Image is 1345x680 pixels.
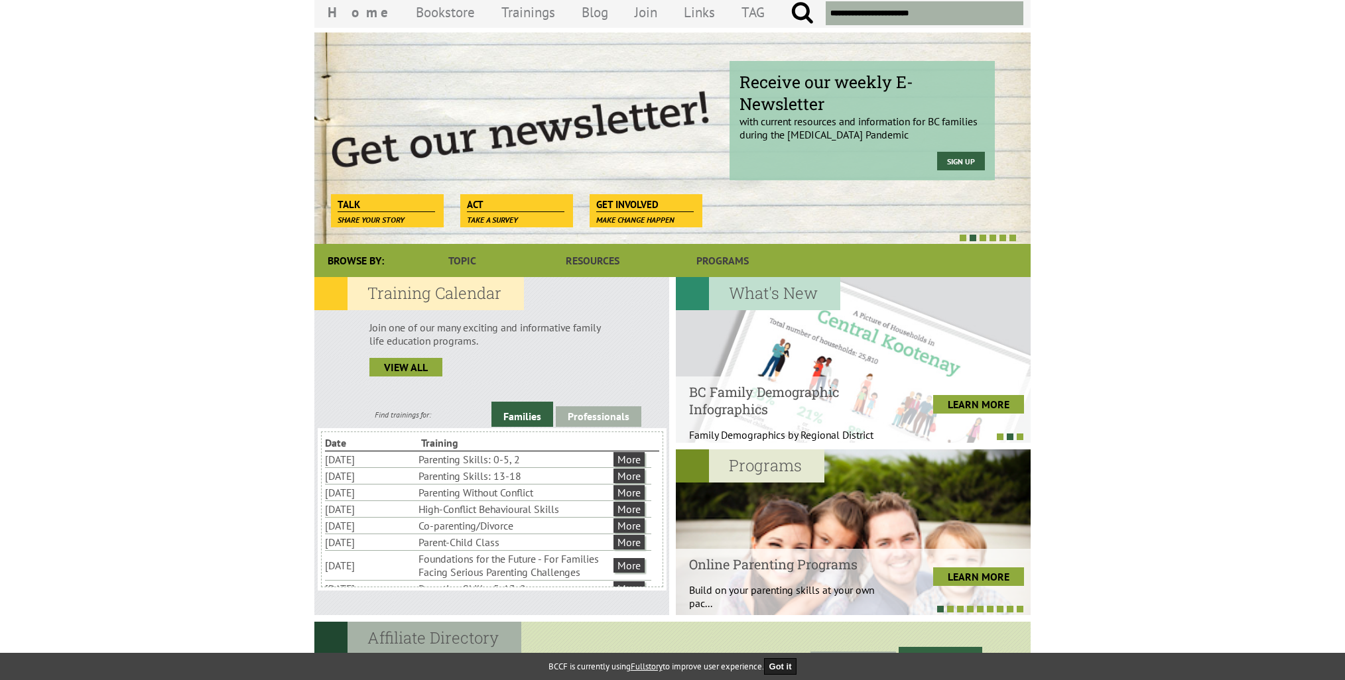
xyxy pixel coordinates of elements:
span: Make change happen [596,215,674,225]
li: [DATE] [325,484,416,500]
span: Talk [338,198,435,212]
li: [DATE] [325,451,416,467]
li: [DATE] [325,468,416,484]
p: Family Demographics by Regional District Th... [689,428,887,455]
a: Sign Up [937,152,985,170]
li: [DATE] [325,534,416,550]
span: Share your story [338,215,405,225]
li: Parenting Skills: 13-18 [418,468,611,484]
div: Browse By: [314,244,397,277]
li: Date [325,435,418,451]
a: Organization [899,647,982,672]
li: Parenting Without Conflict [418,484,611,500]
a: More [613,558,645,573]
a: More [613,485,645,500]
li: Foundations for the Future - For Families Facing Serious Parenting Challenges [418,551,611,580]
a: More [613,452,645,467]
h2: Training Calendar [314,277,524,310]
a: Programs [658,244,788,277]
p: Join one of our many exciting and informative family life education programs. [369,321,614,347]
li: [DATE] [325,581,416,596]
li: [DATE] [325,501,416,517]
button: Got it [764,658,797,675]
a: More [613,581,645,596]
a: Families [491,402,553,427]
span: Receive our weekly E-Newsletter [739,71,985,115]
a: LEARN MORE [933,395,1024,414]
span: Get Involved [596,198,694,212]
h4: Online Parenting Programs [689,555,887,573]
input: Submit [791,1,814,25]
a: More [613,518,645,533]
li: Training [421,435,515,451]
a: Get Involved Make change happen [590,194,700,213]
li: High-Conflict Behavioural Skills [418,501,611,517]
h2: Programs [676,449,824,482]
a: Act Take a survey [460,194,571,213]
a: More [613,502,645,516]
a: More [613,469,645,483]
li: Co-parenting/Divorce [418,518,611,534]
a: Professionals [810,652,896,672]
li: Parent-Child Class [418,534,611,550]
a: view all [369,358,442,376]
div: Find trainings for: [314,410,491,420]
a: Topic [397,244,527,277]
a: More [613,535,645,549]
li: Parenting Skills: 5-13, 2 [418,581,611,596]
span: Act [467,198,564,212]
a: Resources [527,244,657,277]
li: Parenting Skills: 0-5, 2 [418,451,611,467]
li: [DATE] [325,557,416,573]
p: Build on your parenting skills at your own pac... [689,583,887,610]
li: [DATE] [325,518,416,534]
h4: BC Family Demographic Infographics [689,383,887,418]
a: Fullstory [631,661,663,672]
h2: What's New [676,277,840,310]
a: Professionals [556,406,641,427]
h2: Affiliate Directory [314,622,521,655]
a: Talk Share your story [331,194,442,213]
a: LEARN MORE [933,567,1024,586]
span: Take a survey [467,215,518,225]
